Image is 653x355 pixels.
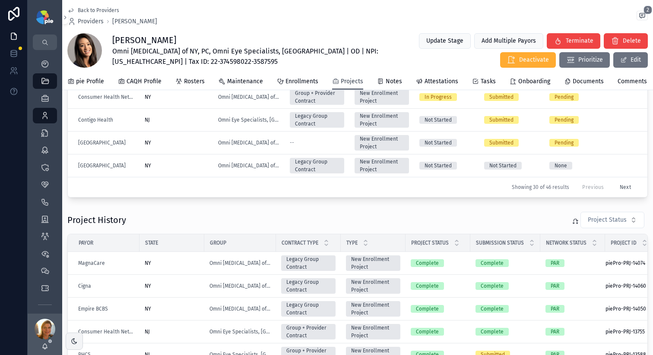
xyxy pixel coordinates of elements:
a: Omni [MEDICAL_DATA] of NY, PC [209,260,271,267]
a: Complete [475,282,535,290]
a: Omni [MEDICAL_DATA] of NY, PC [209,305,271,312]
a: Back to Providers [67,7,119,14]
a: Omni [MEDICAL_DATA] of NY, PC [218,162,279,169]
span: Project ID [611,239,637,246]
a: MagnaCare [78,260,134,267]
a: Onboarding [510,74,550,91]
a: NJ [145,328,199,335]
a: MagnaCare [78,260,105,267]
span: Group [210,239,226,246]
span: piePro-PRJ-14060 [605,283,646,289]
a: -- [290,139,344,146]
button: 2 [637,11,648,22]
div: Submitted [489,93,514,101]
span: Showing 30 of 46 results [512,184,569,191]
button: Deactivate [500,52,556,68]
div: Legacy Group Contract [286,301,330,317]
a: Submitted [484,116,544,124]
a: Contigo Health [78,116,134,123]
a: Complete [475,305,535,313]
span: Payor [79,239,93,246]
a: Omni [MEDICAL_DATA] of NY, PC [209,283,271,289]
span: Update Stage [426,37,463,45]
a: Legacy Group Contract [281,255,336,271]
span: piePro-PRJ-14050 [605,305,646,312]
a: NY [145,94,208,101]
span: Back to Providers [78,7,119,14]
span: Notes [386,77,402,86]
div: Pending [555,116,574,124]
a: New Enrollment Project [346,324,400,339]
span: Onboarding [518,77,550,86]
span: Providers [78,17,104,26]
a: [GEOGRAPHIC_DATA] [78,162,126,169]
a: Documents [564,74,604,91]
div: None [555,162,567,170]
a: Pending [549,93,636,101]
button: Add Multiple Payors [474,33,543,49]
a: New Enrollment Project [355,112,409,128]
a: Pending [549,116,636,124]
span: piePro-PRJ-14074 [605,260,645,267]
a: Legacy Group Contract [290,158,344,173]
a: Consumer Health Network [78,94,134,101]
span: Omni Eye Specialists, [GEOGRAPHIC_DATA] [218,116,279,123]
a: Empire BCBS [78,305,134,312]
button: Prioritize [559,52,610,68]
a: New Enrollment Project [355,158,409,173]
a: New Enrollment Project [355,135,409,151]
a: Comments [618,74,647,91]
a: [GEOGRAPHIC_DATA] [78,162,134,169]
a: Consumer Health Network [78,328,134,335]
div: New Enrollment Project [360,135,404,151]
span: Add Multiple Payors [482,37,536,45]
a: Tasks [472,74,496,91]
span: Contract Type [282,239,318,246]
a: Complete [475,259,535,267]
a: Omni Eye Specialists, [GEOGRAPHIC_DATA] [209,328,271,335]
div: New Enrollment Project [360,89,404,105]
a: PAR [545,328,600,336]
button: Next [614,180,637,194]
div: Group + Provider Contract [295,89,339,105]
a: Not Started [484,162,544,170]
span: Type [346,239,358,246]
span: Submission Status [476,239,524,246]
span: Terminate [566,37,593,45]
a: Enrollments [277,74,318,91]
span: [GEOGRAPHIC_DATA] [78,139,126,146]
a: Submitted [484,139,544,147]
div: New Enrollment Project [360,158,404,173]
img: App logo [36,10,53,24]
a: New Enrollment Project [346,278,400,294]
span: Omni [MEDICAL_DATA] of NY, PC, Omni Eye Specialists, [GEOGRAPHIC_DATA] | OD | NPI: [US_HEALTHCARE... [112,46,394,67]
a: PAR [545,259,600,267]
div: Legacy Group Contract [286,255,330,271]
a: Rosters [175,74,205,91]
span: NY [145,162,151,169]
a: Complete [411,282,465,290]
span: Attestations [425,77,458,86]
a: PAR [545,305,600,313]
a: Omni [MEDICAL_DATA] of NY, PC [218,94,279,101]
span: [PERSON_NAME] [112,17,157,26]
a: Providers [67,17,104,26]
span: NY [145,139,151,146]
span: piePro-PRJ-13755 [605,328,645,335]
div: Complete [481,328,504,336]
a: Attestations [416,74,458,91]
a: Omni [MEDICAL_DATA] of NY, PC [218,139,279,146]
a: Not Started [419,139,474,147]
span: pie Profile [76,77,104,86]
div: Submitted [489,116,514,124]
span: CAQH Profile [127,77,162,86]
div: Not Started [425,139,452,147]
span: NJ [145,328,150,335]
a: New Enrollment Project [346,255,400,271]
